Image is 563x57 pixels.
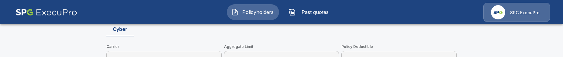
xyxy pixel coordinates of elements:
[491,5,505,19] img: Agency Icon
[288,8,296,16] img: Past quotes Icon
[284,4,336,20] button: Past quotes IconPast quotes
[483,3,550,22] a: Agency IconSPG ExecuPro
[298,8,332,16] span: Past quotes
[16,3,77,22] img: AA Logo
[227,4,279,20] button: Policyholders IconPolicyholders
[106,22,134,36] button: Cyber
[231,8,239,16] img: Policyholders Icon
[224,44,339,50] span: Aggregate Limit
[510,10,540,16] p: SPG ExecuPro
[241,8,275,16] span: Policyholders
[106,44,222,50] span: Carrier
[341,44,457,50] span: Policy Deductible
